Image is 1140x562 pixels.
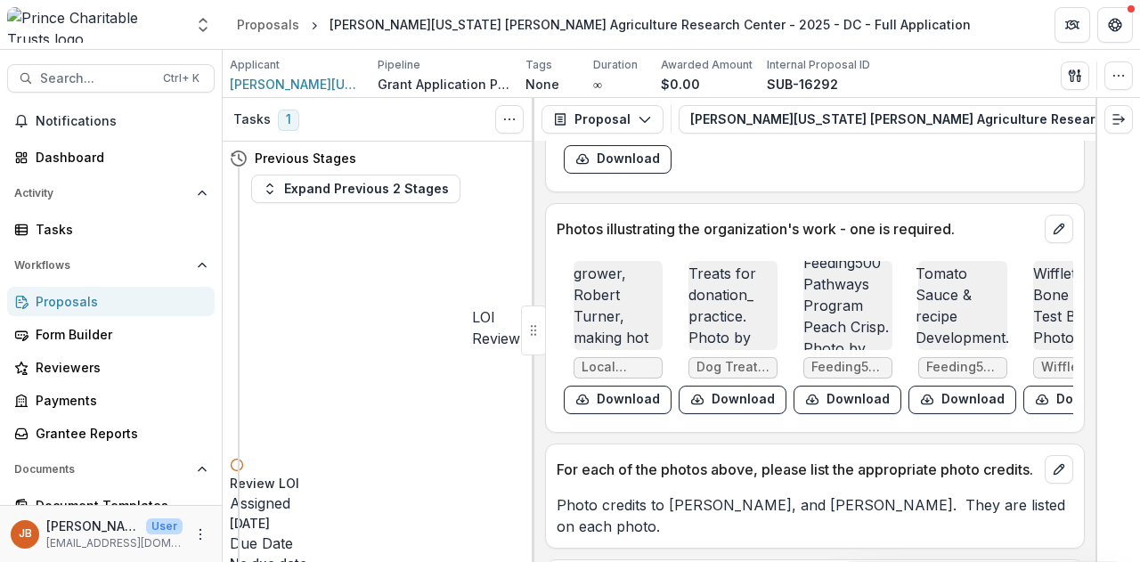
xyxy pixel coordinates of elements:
[191,7,216,43] button: Open entity switcher
[7,215,215,244] a: Tasks
[557,459,1038,480] p: For each of the photos above, please list the appropriate photo credits.
[574,199,663,412] img: Thumbnail for Local pepper grower, Robert Turner, making hot sauce. Photo by Gretchen Ledmor.JPG
[908,386,1016,414] button: download-form-response
[230,474,520,493] h5: Review LOI
[661,57,753,73] p: Awarded Amount
[46,535,183,551] p: [EMAIL_ADDRESS][DOMAIN_NAME]
[237,15,299,34] div: Proposals
[7,320,215,349] a: Form Builder
[7,64,215,93] button: Search...
[230,493,520,514] p: Assigned
[679,261,786,414] div: Thumbnail for Dog Treats for donation_ practice. Photo by Camden Littleton.jpgDog Treats for dona...
[7,251,215,280] button: Open Workflows
[525,75,559,94] p: None
[255,149,356,167] h4: Previous Stages
[36,358,200,377] div: Reviewers
[1054,7,1090,43] button: Partners
[908,261,1016,414] div: Thumbnail for Feeding500 Tomato Sauce & recipe Development. Photo by Camden Littleton.jpgFeeding5...
[1023,261,1131,414] div: Thumbnail for Wiffletree Bone Broth Test Batch. Photo by Gretchen Ledmor.jpgWiffletree Bone Broth...
[1045,215,1073,243] button: edit
[593,57,638,73] p: Duration
[159,69,203,88] div: Ctrl + K
[541,105,664,134] button: Proposal
[190,524,211,545] button: More
[794,386,901,414] button: download-form-response
[14,187,190,200] span: Activity
[661,75,700,94] p: $0.00
[36,292,200,311] div: Proposals
[230,533,520,554] p: Due Date
[7,491,215,520] a: Document Templates
[688,220,778,391] img: Thumbnail for Dog Treats for donation_ practice. Photo by Camden Littleton.jpg
[7,455,215,484] button: Open Documents
[7,179,215,208] button: Open Activity
[36,391,200,410] div: Payments
[36,114,208,129] span: Notifications
[582,360,655,375] span: Local pepper grower, [PERSON_NAME], making hot sauce. Photo by [PERSON_NAME].JPG
[7,107,215,135] button: Notifications
[230,57,280,73] p: Applicant
[36,424,200,443] div: Grantee Reports
[233,112,271,127] h3: Tasks
[1104,105,1133,134] button: Expand right
[794,261,901,414] div: Thumbnail for Feeding500 Pathways Program Peach Crisp. Photo by Camden Littleton.jpgFeeding500 Pa...
[525,57,552,73] p: Tags
[926,360,999,375] span: Feeding500 Tomato Sauce & recipe Development. Photo by [PERSON_NAME].jpg
[19,528,32,540] div: Jamie Baxter
[230,75,363,94] a: [PERSON_NAME][US_STATE] [PERSON_NAME] Agriculture Research Center
[593,75,602,94] p: ∞
[230,514,520,533] p: [DATE]
[36,148,200,167] div: Dashboard
[1023,386,1131,414] button: download-form-response
[7,353,215,382] a: Reviewers
[767,57,870,73] p: Internal Proposal ID
[803,209,892,402] img: Thumbnail for Feeding500 Pathways Program Peach Crisp. Photo by Camden Littleton.jpg
[1041,360,1114,375] span: Wiffletree Bone Broth Test Batch. Photo by [PERSON_NAME].jpg
[230,12,978,37] nav: breadcrumb
[472,306,520,349] h4: LOI Review
[14,463,190,476] span: Documents
[46,517,139,535] p: [PERSON_NAME]
[1033,220,1122,391] img: Thumbnail for Wiffletree Bone Broth Test Batch. Photo by Gretchen Ledmor.jpg
[36,496,200,515] div: Document Templates
[7,143,215,172] a: Dashboard
[378,75,511,94] p: Grant Application Process
[916,199,1009,412] img: Thumbnail for Feeding500 Tomato Sauce & recipe Development. Photo by Camden Littleton.jpg
[251,175,460,203] button: Expand Previous 2 Stages
[564,145,672,174] button: download-form-response
[7,386,215,415] a: Payments
[146,518,183,534] p: User
[495,105,524,134] button: Toggle View Cancelled Tasks
[767,75,838,94] p: SUB-16292
[278,110,299,131] span: 1
[679,386,786,414] button: download-form-response
[696,360,769,375] span: Dog Treats for donation_ practice. Photo by [PERSON_NAME].jpg
[811,360,884,375] span: Feeding500 Pathways Program Peach Crisp. Photo by [PERSON_NAME].jpg
[7,7,183,43] img: Prince Charitable Trusts logo
[564,386,672,414] button: download-form-response
[40,71,152,86] span: Search...
[230,12,306,37] a: Proposals
[378,57,420,73] p: Pipeline
[36,325,200,344] div: Form Builder
[564,261,672,414] div: Thumbnail for Local pepper grower, Robert Turner, making hot sauce. Photo by Gretchen Ledmor.JPGL...
[1045,455,1073,484] button: edit
[7,419,215,448] a: Grantee Reports
[14,259,190,272] span: Workflows
[557,494,1073,537] p: Photo credits to [PERSON_NAME], and [PERSON_NAME]. They are listed on each photo.
[36,220,200,239] div: Tasks
[1097,7,1133,43] button: Get Help
[330,15,971,34] div: [PERSON_NAME][US_STATE] [PERSON_NAME] Agriculture Research Center - 2025 - DC - Full Application
[7,287,215,316] a: Proposals
[557,218,1038,240] p: Photos illustrating the organization's work - one is required.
